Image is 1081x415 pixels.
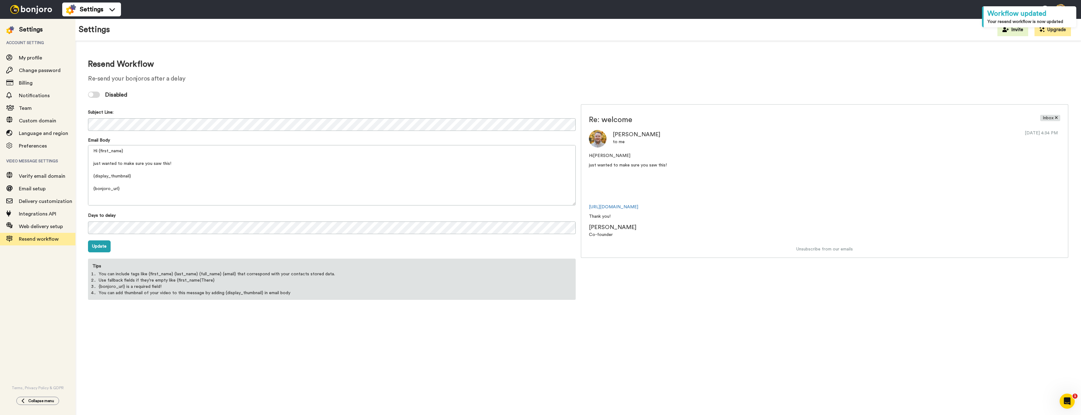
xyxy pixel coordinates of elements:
iframe: Intercom live chat [1060,394,1075,409]
li: Use fallback fields if they're empty like {first_name|There} [99,277,565,283]
li: {bonjoro_url} is a required field! [99,283,565,290]
p: Hi [PERSON_NAME] [589,153,1060,159]
span: Team [19,106,32,111]
img: Danny Roberts [589,130,606,148]
button: Update [88,240,111,252]
p: just wanted to make sure you saw this! [589,162,1060,168]
span: Re: welcome [589,115,982,125]
label: Subject Line: [88,109,113,115]
span: Notifications [19,93,50,98]
button: Collapse menu [16,397,59,405]
div: Workflow updated [987,9,1073,19]
span: Language and region [19,131,68,136]
h1: Resend Workflow [88,60,1068,69]
span: Settings [80,5,103,14]
span: Custom domain [19,118,56,123]
div: Settings [19,25,43,34]
span: My profile [19,55,42,60]
h2: Re-send your bonjoros after a delay [88,75,1068,82]
span: Change password [19,68,61,73]
p: Thank you! [589,213,1060,220]
span: Integrations API [19,211,56,216]
span: Co-founder [589,233,613,237]
a: [URL][DOMAIN_NAME] [589,205,638,209]
span: Delivery customization [19,199,72,204]
span: Web delivery setup [19,224,63,229]
span: Inbox [1040,115,1060,121]
span: Disabled [105,90,127,99]
span: 1 [1073,394,1078,399]
img: settings-colored.svg [6,26,14,34]
span: [PERSON_NAME] [589,224,636,230]
div: Unsubscribe from our emails [581,246,1068,252]
span: [PERSON_NAME] [613,132,660,137]
span: to me [613,140,625,144]
li: You can include tags like {first_name} {last_name} {full_name} {email} that correspond with your ... [99,271,565,277]
button: Invite [997,24,1028,36]
label: Tips [89,259,105,269]
span: Resend workflow [19,237,59,242]
span: Email setup [19,186,46,191]
img: settings-colored.svg [66,4,76,14]
span: Verify email domain [19,174,65,179]
img: bj-logo-header-white.svg [8,5,55,14]
div: Your resend workflow is now updated [987,19,1073,25]
span: Preferences [19,143,47,149]
li: You can add thumbnail of your video to this message by adding {display_thumbnail} in email body [99,290,565,296]
span: Billing [19,81,33,86]
label: Days to delay [88,212,116,219]
button: Upgrade [1034,24,1071,36]
h1: Settings [79,25,110,34]
span: [DATE] 4:34 PM [1022,130,1060,136]
label: Email Body [88,137,110,143]
span: Collapse menu [28,398,54,403]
